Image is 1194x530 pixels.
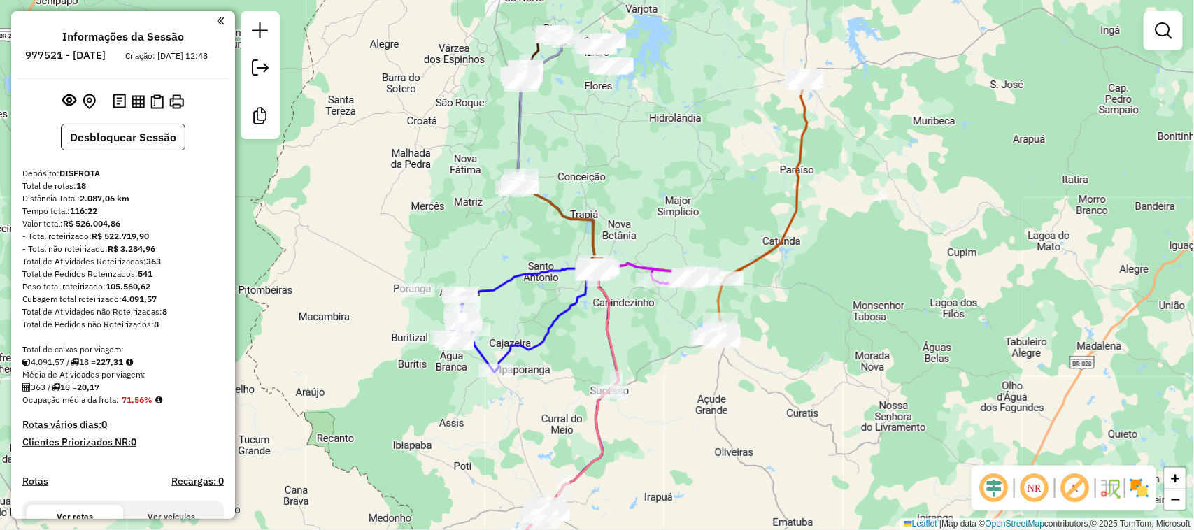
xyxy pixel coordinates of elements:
[22,268,224,280] div: Total de Pedidos Roteirizados:
[904,519,937,529] a: Leaflet
[22,255,224,268] div: Total de Atividades Roteirizadas:
[939,519,941,529] span: |
[22,383,31,392] i: Total de Atividades
[129,92,148,110] button: Visualizar relatório de Roteirização
[22,217,224,230] div: Valor total:
[22,318,224,331] div: Total de Pedidos não Roteirizados:
[1165,468,1186,489] a: Zoom in
[22,230,224,243] div: - Total roteirizado:
[22,343,224,356] div: Total de caixas por viagem:
[787,72,822,86] div: Atividade não roteirizada - H HIPER POVAO
[1099,477,1121,499] img: Fluxo de ruas
[22,419,224,431] h4: Rotas vários dias:
[61,124,185,150] button: Desbloquear Sessão
[577,262,612,276] div: Atividade não roteirizada - BAR TEIXEIRA
[1018,471,1051,505] span: Ocultar NR
[22,293,224,306] div: Cubagem total roteirizado:
[80,91,99,113] button: Centralizar mapa no depósito ou ponto de apoio
[977,471,1011,505] span: Ocultar deslocamento
[155,396,162,404] em: Média calculada utilizando a maior ocupação (%Peso ou %Cubagem) de cada rota da sessão. Rotas cro...
[578,264,613,278] div: Atividade não roteirizada - LIDER MERCANTIL
[96,357,123,367] strong: 227,31
[22,243,224,255] div: - Total não roteirizado:
[900,518,1194,530] div: Map data © contributors,© 2025 TomTom, Microsoft
[22,381,224,394] div: 363 / 18 =
[122,394,152,405] strong: 71,56%
[126,358,133,366] i: Meta Caixas/viagem: 1,00 Diferença: 226,31
[92,231,149,241] strong: R$ 522.719,90
[131,436,136,448] strong: 0
[154,319,159,329] strong: 8
[27,505,123,529] button: Ver rotas
[63,218,120,229] strong: R$ 526.004,86
[400,283,435,297] div: Atividade não roteirizada - POSTO LIMA
[22,394,119,405] span: Ocupação média da frota:
[22,358,31,366] i: Cubagem total roteirizado
[525,515,560,529] div: Atividade não roteirizada - MERCADINHO O BARATAO
[106,281,150,292] strong: 105.560,62
[22,205,224,217] div: Tempo total:
[22,306,224,318] div: Total de Atividades não Roteirizadas:
[246,17,274,48] a: Nova sessão e pesquisa
[123,505,220,529] button: Ver veículos
[1128,477,1151,499] img: Exibir/Ocultar setores
[51,383,60,392] i: Total de rotas
[1171,490,1180,508] span: −
[60,90,80,113] button: Exibir sessão original
[1165,489,1186,510] a: Zoom out
[166,92,187,112] button: Imprimir Rotas
[22,475,48,487] a: Rotas
[246,102,274,134] a: Criar modelo
[171,475,224,487] h4: Recargas: 0
[122,294,157,304] strong: 4.091,57
[110,91,129,113] button: Logs desbloquear sessão
[22,180,224,192] div: Total de rotas:
[579,259,614,273] div: Atividade não roteirizada - DISFROTA
[120,50,214,62] div: Criação: [DATE] 12:48
[986,519,1045,529] a: OpenStreetMap
[22,192,224,205] div: Distância Total:
[59,168,100,178] strong: DISFROTA
[62,30,184,43] h4: Informações da Sessão
[1171,469,1180,487] span: +
[246,54,274,85] a: Exportar sessão
[148,92,166,112] button: Visualizar Romaneio
[70,358,79,366] i: Total de rotas
[26,49,106,62] h6: 977521 - [DATE]
[578,263,613,277] div: Atividade não roteirizada - MERC. O MAURICIO
[80,193,129,203] strong: 2.087,06 km
[22,356,224,368] div: 4.091,57 / 18 =
[1058,471,1092,505] span: Exibir rótulo
[77,382,99,392] strong: 20,17
[70,206,97,216] strong: 116:22
[22,436,224,448] h4: Clientes Priorizados NR:
[146,256,161,266] strong: 363
[162,306,167,317] strong: 8
[588,257,606,275] img: DISFROTA
[22,368,224,381] div: Média de Atividades por viagem:
[217,13,224,29] a: Clique aqui para minimizar o painel
[108,243,155,254] strong: R$ 3.284,96
[1149,17,1177,45] a: Exibir filtros
[76,180,86,191] strong: 18
[138,268,152,279] strong: 541
[101,418,107,431] strong: 0
[22,280,224,293] div: Peso total roteirizado:
[22,167,224,180] div: Depósito:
